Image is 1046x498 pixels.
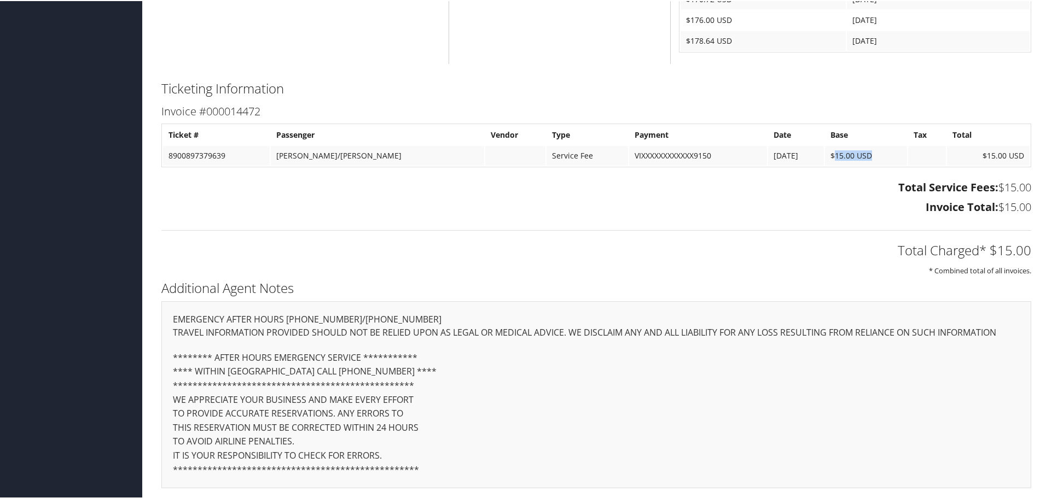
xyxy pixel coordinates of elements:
[161,198,1031,214] h3: $15.00
[547,124,628,144] th: Type
[173,325,1020,339] p: TRAVEL INFORMATION PROVIDED SHOULD NOT BE RELIED UPON AS LEGAL OR MEDICAL ADVICE. WE DISCLAIM ANY...
[681,9,846,29] td: $176.00 USD
[161,179,1031,194] h3: $15.00
[161,103,1031,118] h3: Invoice #000014472
[485,124,545,144] th: Vendor
[161,240,1031,259] h2: Total Charged* $15.00
[926,198,998,213] strong: Invoice Total:
[163,145,270,165] td: 8900897379639
[271,124,485,144] th: Passenger
[947,124,1030,144] th: Total
[825,124,908,144] th: Base
[547,145,628,165] td: Service Fee
[847,9,1030,29] td: [DATE]
[898,179,998,194] strong: Total Service Fees:
[825,145,908,165] td: $15.00 USD
[629,124,766,144] th: Payment
[768,124,824,144] th: Date
[161,300,1031,487] div: EMERGENCY AFTER HOURS [PHONE_NUMBER]/[PHONE_NUMBER]
[947,145,1030,165] td: $15.00 USD
[908,124,946,144] th: Tax
[161,278,1031,296] h2: Additional Agent Notes
[271,145,485,165] td: [PERSON_NAME]/[PERSON_NAME]
[847,30,1030,50] td: [DATE]
[681,30,846,50] td: $178.64 USD
[629,145,766,165] td: VIXXXXXXXXXXXX9150
[161,78,1031,97] h2: Ticketing Information
[929,265,1031,274] small: * Combined total of all invoices.
[768,145,824,165] td: [DATE]
[163,124,270,144] th: Ticket #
